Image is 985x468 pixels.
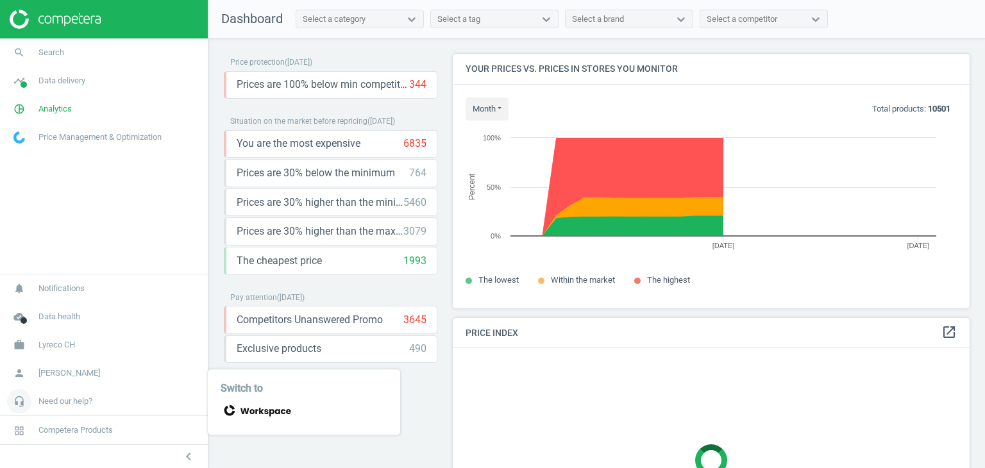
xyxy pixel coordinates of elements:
text: 100% [483,134,501,142]
img: ajHJNr6hYgQAAAAASUVORK5CYII= [10,10,101,29]
span: Search [38,47,64,58]
span: The highest [647,275,690,285]
tspan: [DATE] [712,242,735,249]
i: timeline [7,69,31,93]
i: work [7,333,31,357]
h4: Your prices vs. prices in stores you monitor [453,54,970,84]
span: ( [DATE] ) [367,117,395,126]
div: 764 [409,166,426,180]
div: 1993 [403,254,426,268]
div: 3079 [403,224,426,238]
p: Total products: [872,103,950,115]
text: 0% [491,232,501,240]
span: Prices are 100% below min competitor [237,78,409,92]
b: 10501 [928,104,950,113]
span: Prices are 30% higher than the maximal [237,224,403,238]
span: Price Management & Optimization [38,131,162,143]
div: Select a competitor [707,13,777,25]
span: You are the most expensive [237,137,360,151]
span: Data delivery [38,75,85,87]
span: Competitors Unanswered Promo [237,313,383,327]
i: cloud_done [7,305,31,329]
span: Price protection [230,58,285,67]
img: wGWNvw8QSZomAAAAABJRU5ErkJggg== [13,131,25,144]
span: Analytics [38,103,72,115]
span: Notifications [38,283,85,294]
div: 5460 [403,196,426,210]
button: month [466,97,509,121]
span: The cheapest price [237,254,322,268]
div: Select a category [303,13,366,25]
div: Select a tag [437,13,480,25]
i: notifications [7,276,31,301]
div: Select a brand [572,13,624,25]
span: Need our help? [38,396,92,407]
text: 50% [487,183,501,191]
span: ( [DATE] ) [285,58,312,67]
span: [PERSON_NAME] [38,367,100,379]
i: chevron_left [181,449,196,464]
span: Lyreco CH [38,339,75,351]
i: headset_mic [7,389,31,414]
tspan: [DATE] [907,242,929,249]
tspan: Percent [467,173,476,200]
span: Exclusive products [237,342,321,356]
div: 3645 [403,313,426,327]
span: Dashboard [221,11,283,26]
span: The lowest [478,275,519,285]
div: 344 [409,78,426,92]
button: chevron_left [173,448,205,465]
div: 6835 [403,137,426,151]
span: Prices are 30% higher than the minimum [237,196,403,210]
span: Competera Products [38,424,113,436]
h4: Price Index [453,318,970,348]
span: Data health [38,311,80,322]
a: open_in_new [941,324,957,341]
i: open_in_new [941,324,957,340]
i: person [7,361,31,385]
i: search [7,40,31,65]
div: 490 [409,342,426,356]
span: Prices are 30% below the minimum [237,166,395,180]
i: pie_chart_outlined [7,97,31,121]
span: Within the market [551,275,615,285]
span: Situation on the market before repricing [230,117,367,126]
span: ( [DATE] ) [277,293,305,302]
span: Pay attention [230,293,277,302]
h5: Switch to [221,383,387,395]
